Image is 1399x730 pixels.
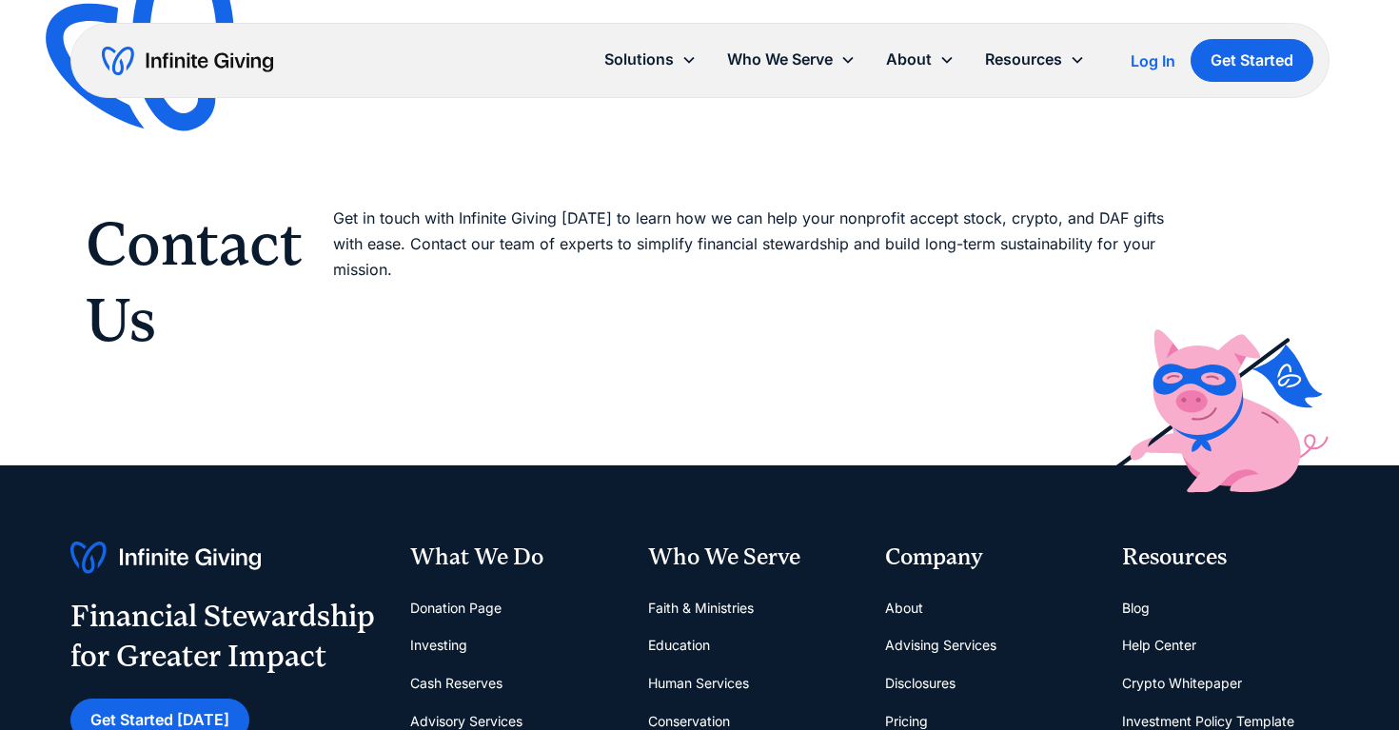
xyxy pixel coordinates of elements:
a: Log In [1131,49,1175,72]
div: What We Do [410,542,617,574]
div: Solutions [589,39,712,80]
div: Financial Stewardship for Greater Impact [70,597,375,676]
div: Resources [970,39,1100,80]
a: Crypto Whitepaper [1122,664,1242,702]
div: Company [885,542,1092,574]
div: Who We Serve [712,39,871,80]
a: home [102,46,273,76]
p: Get in touch with Infinite Giving [DATE] to learn how we can help your nonprofit accept stock, cr... [333,206,1174,348]
a: Disclosures [885,664,956,702]
a: Advising Services [885,626,996,664]
a: Help Center [1122,626,1196,664]
div: Solutions [604,47,674,72]
a: Investing [410,626,467,664]
div: Who We Serve [648,542,855,574]
a: Education [648,626,710,664]
a: Blog [1122,589,1150,627]
div: Resources [985,47,1062,72]
a: Get Started [1191,39,1313,82]
div: About [871,39,970,80]
div: Resources [1122,542,1329,574]
a: Cash Reserves [410,664,502,702]
h1: Contact Us [86,206,303,358]
a: About [885,589,923,627]
div: About [886,47,932,72]
div: Who We Serve [727,47,833,72]
a: Donation Page [410,589,502,627]
div: Log In [1131,53,1175,69]
a: Human Services [648,664,749,702]
a: Faith & Ministries [648,589,754,627]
